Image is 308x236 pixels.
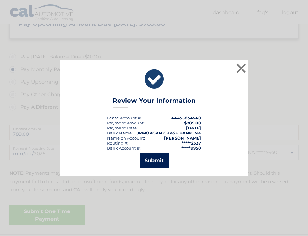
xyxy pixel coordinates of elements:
[113,97,196,108] h3: Review Your Information
[107,135,145,140] div: Name on Account:
[140,153,169,168] button: Submit
[171,115,201,120] strong: 44455854540
[235,62,247,74] button: ×
[164,135,201,140] strong: [PERSON_NAME]
[107,125,137,130] span: Payment Date
[107,125,138,130] div: :
[107,130,133,135] div: Bank Name:
[107,115,141,120] div: Lease Account #:
[184,120,201,125] span: $789.00
[137,130,201,135] strong: JPMORGAN CHASE BANK, NA
[186,125,201,130] span: [DATE]
[107,145,141,151] div: Bank Account #:
[107,140,128,145] div: Routing #:
[107,120,145,125] div: Payment Amount:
